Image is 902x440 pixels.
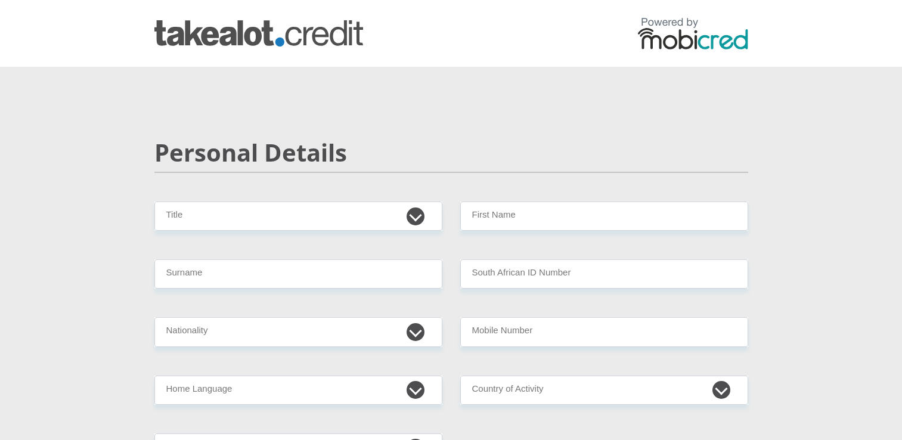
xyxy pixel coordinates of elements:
img: takealot_credit logo [154,20,363,47]
input: ID Number [460,259,748,289]
img: powered by mobicred logo [638,17,748,49]
input: Contact Number [460,317,748,346]
h2: Personal Details [154,138,748,167]
input: First Name [460,202,748,231]
input: Surname [154,259,442,289]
